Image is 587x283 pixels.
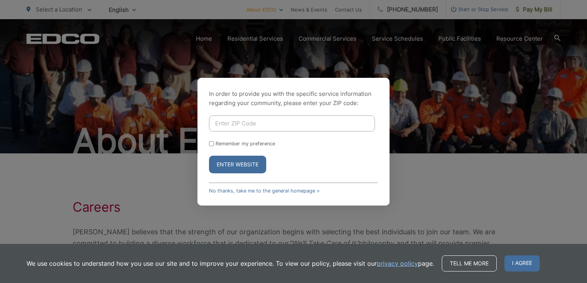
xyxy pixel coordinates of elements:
[27,259,434,268] p: We use cookies to understand how you use our site and to improve your experience. To view our pol...
[442,255,497,271] a: Tell me more
[209,188,320,194] a: No thanks, take me to the general homepage >
[504,255,540,271] span: I agree
[209,89,378,108] p: In order to provide you with the specific service information regarding your community, please en...
[209,156,266,173] button: Enter Website
[216,141,275,146] label: Remember my preference
[377,259,418,268] a: privacy policy
[209,115,375,132] input: Enter ZIP Code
